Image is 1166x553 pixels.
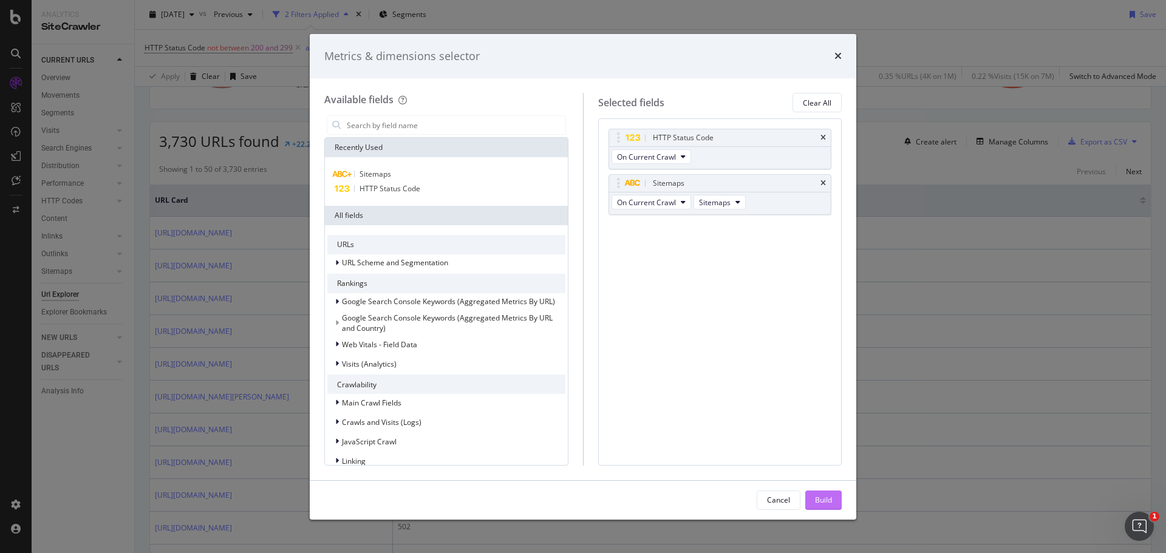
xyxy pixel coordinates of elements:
div: Selected fields [598,96,664,110]
div: Build [815,495,832,505]
div: times [820,134,826,141]
div: Sitemaps [653,177,684,189]
span: 1 [1150,512,1159,521]
span: Crawls and Visits (Logs) [342,417,421,427]
button: On Current Crawl [612,195,691,209]
div: URLs [327,235,565,254]
span: JavaScript Crawl [342,436,397,447]
span: Web Vitals - Field Data [342,339,417,350]
span: HTTP Status Code [360,183,420,194]
div: Cancel [767,495,790,505]
span: Google Search Console Keywords (Aggregated Metrics By URL) [342,296,555,307]
div: modal [310,34,856,520]
button: On Current Crawl [612,149,691,164]
div: Metrics & dimensions selector [324,49,480,64]
div: SitemapstimesOn Current CrawlSitemaps [609,174,832,215]
div: Recently Used [325,138,568,157]
span: Google Search Console Keywords (Aggregated Metrics By URL and Country) [342,313,553,333]
span: Sitemaps [360,169,391,179]
span: Linking [342,456,366,466]
button: Build [805,490,842,510]
div: HTTP Status Code [653,132,714,144]
span: Main Crawl Fields [342,398,401,408]
button: Clear All [793,93,842,112]
div: times [820,180,826,187]
span: Visits (Analytics) [342,359,397,369]
div: Crawlability [327,375,565,394]
button: Sitemaps [694,195,746,209]
div: Available fields [324,93,394,106]
iframe: Intercom live chat [1125,512,1154,541]
span: On Current Crawl [617,197,676,208]
div: HTTP Status CodetimesOn Current Crawl [609,129,832,169]
div: Clear All [803,98,831,108]
div: All fields [325,206,568,225]
span: URL Scheme and Segmentation [342,257,448,268]
span: On Current Crawl [617,152,676,162]
input: Search by field name [346,116,565,134]
div: This group is disabled [327,313,565,333]
span: Sitemaps [699,197,731,208]
button: Cancel [757,490,800,510]
div: times [834,49,842,64]
div: Rankings [327,274,565,293]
